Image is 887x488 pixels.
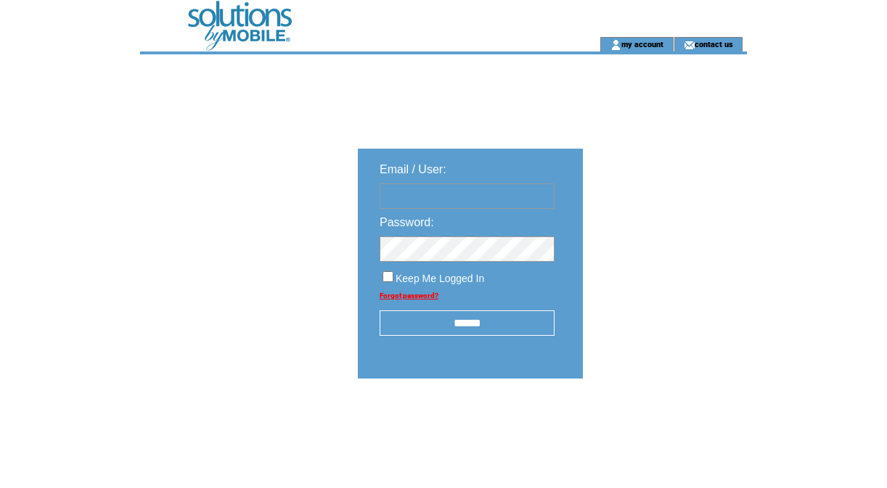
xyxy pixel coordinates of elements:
[610,39,621,51] img: account_icon.gif;jsessionid=F9D5A2D68D1BDBFB29A611EA30B431DD
[625,415,698,433] img: transparent.png;jsessionid=F9D5A2D68D1BDBFB29A611EA30B431DD
[621,39,663,49] a: my account
[380,291,438,299] a: Forgot password?
[695,39,733,49] a: contact us
[396,273,484,284] span: Keep Me Logged In
[684,39,695,51] img: contact_us_icon.gif;jsessionid=F9D5A2D68D1BDBFB29A611EA30B431DD
[380,163,446,175] span: Email / User:
[380,216,434,228] span: Password:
